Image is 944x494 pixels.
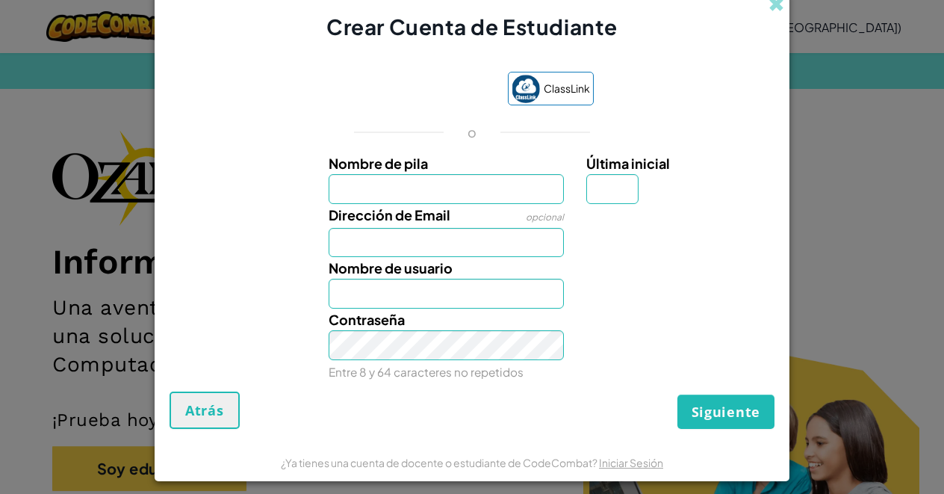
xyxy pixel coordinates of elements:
span: Nombre de usuario [329,259,453,277]
span: Siguiente [692,403,760,421]
span: ¿Ya tienes una cuenta de docente o estudiante de CodeCombat? [281,456,599,469]
iframe: Diálogo de Acceder con Google [637,15,929,241]
img: classlink-logo-small.png [512,75,540,103]
span: Crear Cuenta de Estudiante [326,13,618,40]
small: Entre 8 y 64 caracteres no repetidos [329,365,524,379]
div: Acceder con Google. Se abre en una pestaña nueva [350,74,493,107]
button: Siguiente [677,395,774,429]
a: Iniciar Sesión [599,456,663,469]
span: Atrás [185,401,224,419]
span: Contraseña [329,311,405,328]
span: Nombre de pila [329,155,428,172]
iframe: Botón de Acceder con Google [343,74,500,107]
p: o [468,123,476,141]
span: Dirección de Email [329,206,450,223]
span: ClassLink [544,78,590,99]
span: Última inicial [586,155,670,172]
span: opcional [526,212,564,223]
button: Atrás [170,392,240,429]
